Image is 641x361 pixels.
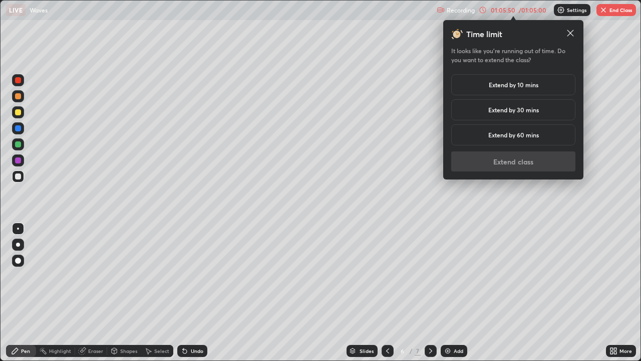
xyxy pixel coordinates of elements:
p: Settings [567,8,586,13]
div: Pen [21,348,30,353]
div: / [410,348,413,354]
h5: Extend by 10 mins [489,80,538,89]
button: End Class [596,4,636,16]
img: class-settings-icons [557,6,565,14]
div: Add [454,348,463,353]
p: Recording [447,7,475,14]
h3: Time limit [466,28,502,40]
div: 7 [415,346,421,355]
div: 01:05:50 [489,7,517,13]
div: Highlight [49,348,71,353]
div: Undo [191,348,203,353]
div: Shapes [120,348,137,353]
div: 6 [398,348,408,354]
div: Select [154,348,169,353]
div: Eraser [88,348,103,353]
p: Waves [30,6,48,14]
img: end-class-cross [599,6,607,14]
div: / 01:05:00 [517,7,548,13]
p: LIVE [9,6,23,14]
div: More [619,348,632,353]
img: recording.375f2c34.svg [437,6,445,14]
h5: Extend by 30 mins [488,105,539,114]
img: add-slide-button [444,347,452,355]
div: Slides [360,348,374,353]
h5: It looks like you’re running out of time. Do you want to extend the class? [451,46,575,64]
h5: Extend by 60 mins [488,130,539,139]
